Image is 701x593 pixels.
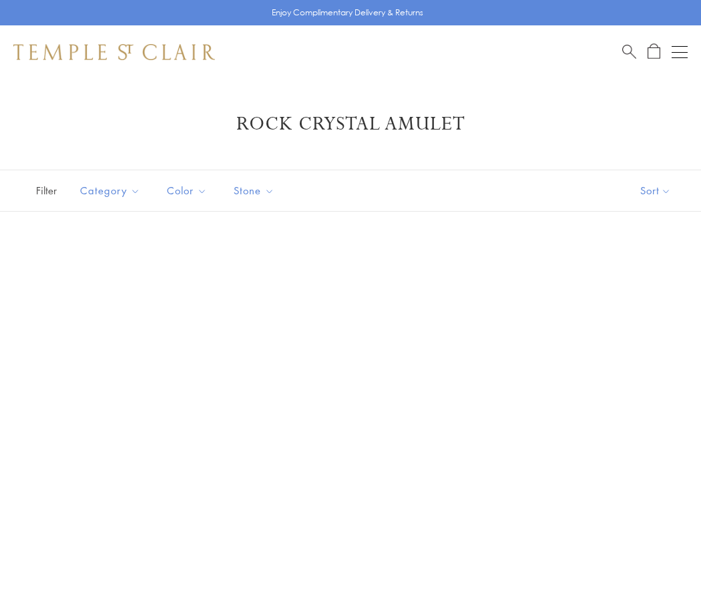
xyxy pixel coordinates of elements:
[33,112,668,136] h1: Rock Crystal Amulet
[272,6,423,19] p: Enjoy Complimentary Delivery & Returns
[13,44,215,60] img: Temple St. Clair
[160,182,217,199] span: Color
[157,176,217,206] button: Color
[648,43,660,60] a: Open Shopping Bag
[224,176,284,206] button: Stone
[622,43,636,60] a: Search
[610,170,701,211] button: Show sort by
[227,182,284,199] span: Stone
[70,176,150,206] button: Category
[672,44,688,60] button: Open navigation
[73,182,150,199] span: Category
